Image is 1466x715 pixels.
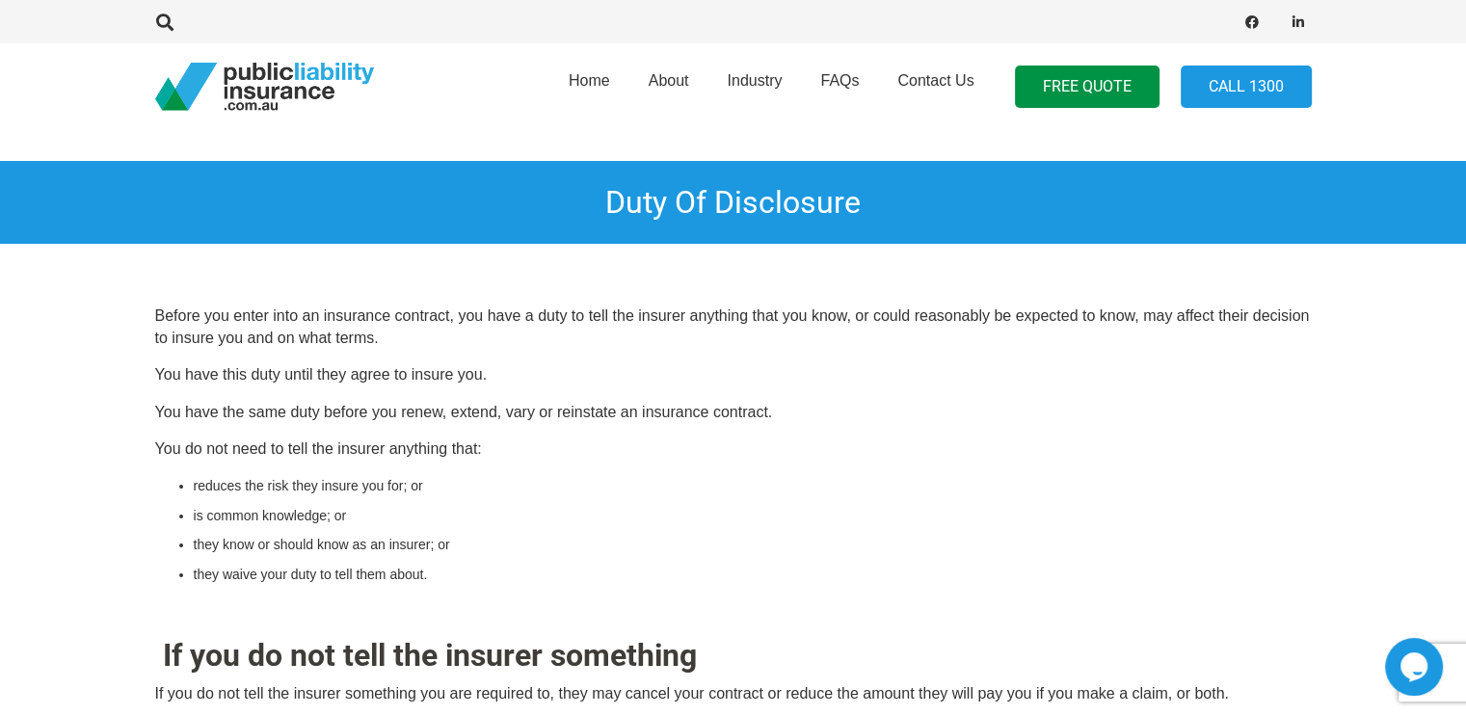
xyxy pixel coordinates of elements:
span: Contact Us [897,72,973,89]
a: Contact Us [878,38,993,136]
li: they waive your duty to tell them about. [194,564,1312,585]
span: Industry [727,72,782,89]
a: FREE QUOTE [1015,66,1159,109]
li: reduces the risk they insure you for; or [194,475,1312,496]
a: Search [147,13,185,31]
p: You have the same duty before you renew, extend, vary or reinstate an insurance contract. [155,402,1312,423]
iframe: chat widget [1385,638,1447,696]
p: You have this duty until they agree to insure you. [155,364,1312,385]
span: FAQs [820,72,859,89]
a: pli_logotransparent [155,63,374,111]
a: Call 1300 [1181,66,1312,109]
span: Home [569,72,610,89]
li: they know or should know as an insurer; or [194,534,1312,555]
a: Home [549,38,629,136]
p: If you do not tell the insurer something you are required to, they may cancel your contract or re... [155,683,1312,704]
strong: If you do not tell the insurer something [163,637,697,674]
li: is common knowledge; or [194,505,1312,526]
a: FAQs [801,38,878,136]
p: You do not need to tell the insurer anything that: [155,438,1312,460]
span: About [649,72,689,89]
a: Industry [707,38,801,136]
p: Before you enter into an insurance contract, you have a duty to tell the insurer anything that yo... [155,305,1312,349]
a: About [629,38,708,136]
a: LinkedIn [1285,9,1312,36]
a: Facebook [1239,9,1266,36]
